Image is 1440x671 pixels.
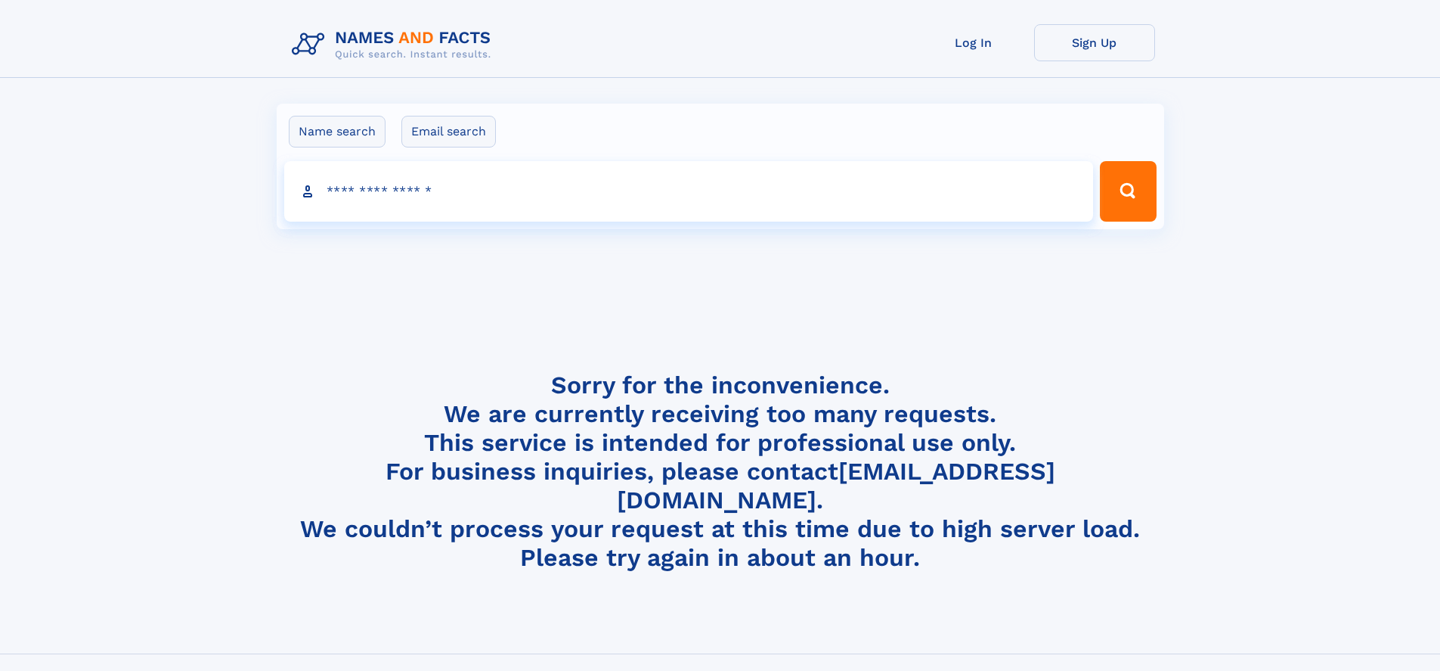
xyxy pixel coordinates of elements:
[286,24,503,65] img: Logo Names and Facts
[401,116,496,148] label: Email search
[617,457,1055,514] a: [EMAIL_ADDRESS][DOMAIN_NAME]
[289,116,386,148] label: Name search
[1034,24,1155,61] a: Sign Up
[284,161,1094,222] input: search input
[1100,161,1156,222] button: Search Button
[286,371,1155,573] h4: Sorry for the inconvenience. We are currently receiving too many requests. This service is intend...
[913,24,1034,61] a: Log In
